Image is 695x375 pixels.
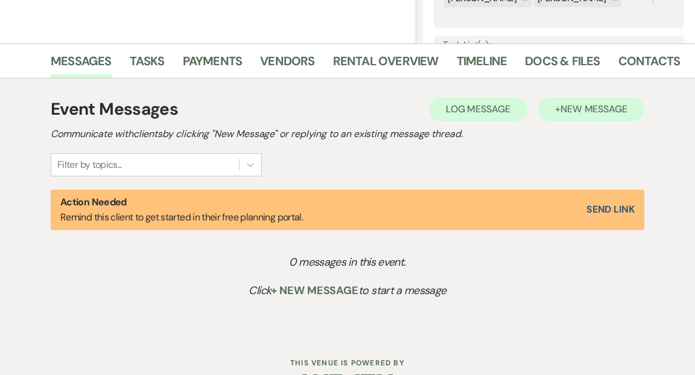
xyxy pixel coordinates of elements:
[51,97,178,122] h1: Event Messages
[560,103,627,115] span: New Message
[618,51,681,78] a: Contacts
[74,254,620,271] p: 0 messages in this event.
[60,194,303,225] p: Remind this client to get started in their free planning portal.
[538,97,644,121] button: +New Message
[446,103,510,115] span: Log Message
[271,283,358,298] span: + New Message
[429,97,527,121] button: Log Message
[260,51,314,78] a: Vendors
[60,196,127,208] strong: Action Needed
[51,127,644,141] h2: Communicate with clients by clicking "New Message" or replying to an existing message thread.
[586,205,635,214] button: Send Link
[130,51,165,78] a: Tasks
[51,51,112,78] a: Messages
[183,51,243,78] a: Payments
[443,37,675,54] label: Task List(s):
[525,51,600,78] a: Docs & Files
[74,282,620,300] p: Click to start a message
[457,51,507,78] a: Timeline
[333,51,439,78] a: Rental Overview
[57,158,122,172] div: Filter by topics...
